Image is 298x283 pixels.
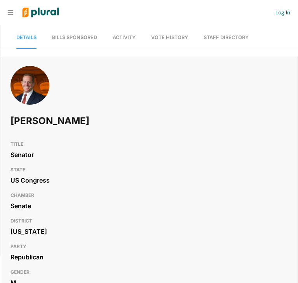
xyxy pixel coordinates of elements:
[10,216,288,226] h3: DISTRICT
[10,251,288,263] div: Republican
[16,0,65,25] img: Logo for Plural
[275,9,290,16] a: Log In
[10,149,288,160] div: Senator
[10,140,288,149] h3: TITLE
[10,66,49,113] img: Headshot of Ted Budd
[113,27,136,49] a: Activity
[10,174,288,186] div: US Congress
[10,109,177,133] h1: [PERSON_NAME]
[10,165,288,174] h3: STATE
[10,242,288,251] h3: PARTY
[52,35,97,40] span: Bills Sponsored
[52,27,97,49] a: Bills Sponsored
[10,226,288,237] div: [US_STATE]
[10,191,288,200] h3: CHAMBER
[10,200,288,212] div: Senate
[10,267,288,277] h3: GENDER
[16,35,37,40] span: Details
[151,27,188,49] a: Vote History
[151,35,188,40] span: Vote History
[204,27,249,49] a: Staff Directory
[16,27,37,49] a: Details
[113,35,136,40] span: Activity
